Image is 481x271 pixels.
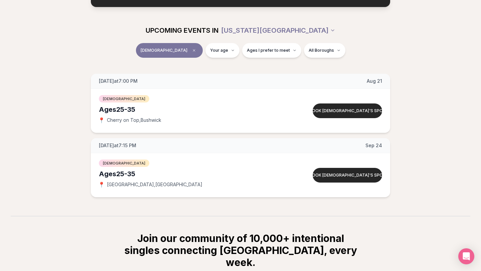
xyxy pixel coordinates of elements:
[221,23,335,38] button: [US_STATE][GEOGRAPHIC_DATA]
[458,248,474,264] div: Open Intercom Messenger
[210,48,228,53] span: Your age
[365,142,382,149] span: Sep 24
[99,169,287,179] div: Ages 25-35
[247,48,290,53] span: Ages I prefer to meet
[99,105,287,114] div: Ages 25-35
[99,142,136,149] span: [DATE] at 7:15 PM
[304,43,345,58] button: All Boroughs
[136,43,203,58] button: [DEMOGRAPHIC_DATA]Clear event type filter
[107,181,202,188] span: [GEOGRAPHIC_DATA] , [GEOGRAPHIC_DATA]
[99,78,138,84] span: [DATE] at 7:00 PM
[141,48,187,53] span: [DEMOGRAPHIC_DATA]
[99,160,149,167] span: [DEMOGRAPHIC_DATA]
[313,168,382,183] button: Book [DEMOGRAPHIC_DATA]'s spot
[205,43,239,58] button: Your age
[99,182,104,187] span: 📍
[123,232,358,268] h2: Join our community of 10,000+ intentional singles connecting [GEOGRAPHIC_DATA], every week.
[242,43,301,58] button: Ages I prefer to meet
[107,117,161,123] span: Cherry on Top , Bushwick
[367,78,382,84] span: Aug 21
[309,48,334,53] span: All Boroughs
[313,103,382,118] button: Book [DEMOGRAPHIC_DATA]'s spot
[190,46,198,54] span: Clear event type filter
[99,95,149,102] span: [DEMOGRAPHIC_DATA]
[146,26,218,35] span: UPCOMING EVENTS IN
[99,117,104,123] span: 📍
